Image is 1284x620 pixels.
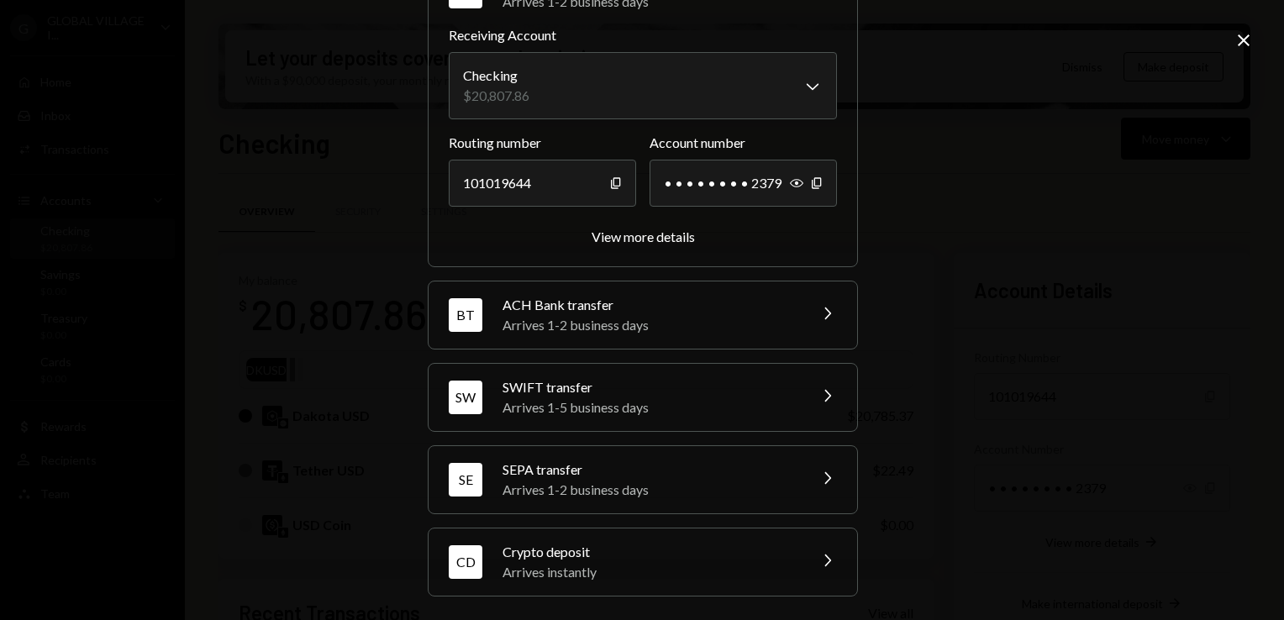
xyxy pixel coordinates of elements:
[503,460,797,480] div: SEPA transfer
[503,377,797,397] div: SWIFT transfer
[449,381,482,414] div: SW
[449,160,636,207] div: 101019644
[429,528,857,596] button: CDCrypto depositArrives instantly
[503,295,797,315] div: ACH Bank transfer
[592,229,695,244] div: View more details
[449,25,837,246] div: WTWire transferArrives 1-2 business days
[429,446,857,513] button: SESEPA transferArrives 1-2 business days
[449,463,482,497] div: SE
[503,397,797,418] div: Arrives 1-5 business days
[650,133,837,153] label: Account number
[650,160,837,207] div: • • • • • • • • 2379
[592,229,695,246] button: View more details
[449,52,837,119] button: Receiving Account
[449,298,482,332] div: BT
[503,542,797,562] div: Crypto deposit
[429,281,857,349] button: BTACH Bank transferArrives 1-2 business days
[503,315,797,335] div: Arrives 1-2 business days
[449,545,482,579] div: CD
[449,25,837,45] label: Receiving Account
[503,562,797,582] div: Arrives instantly
[429,364,857,431] button: SWSWIFT transferArrives 1-5 business days
[449,133,636,153] label: Routing number
[503,480,797,500] div: Arrives 1-2 business days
